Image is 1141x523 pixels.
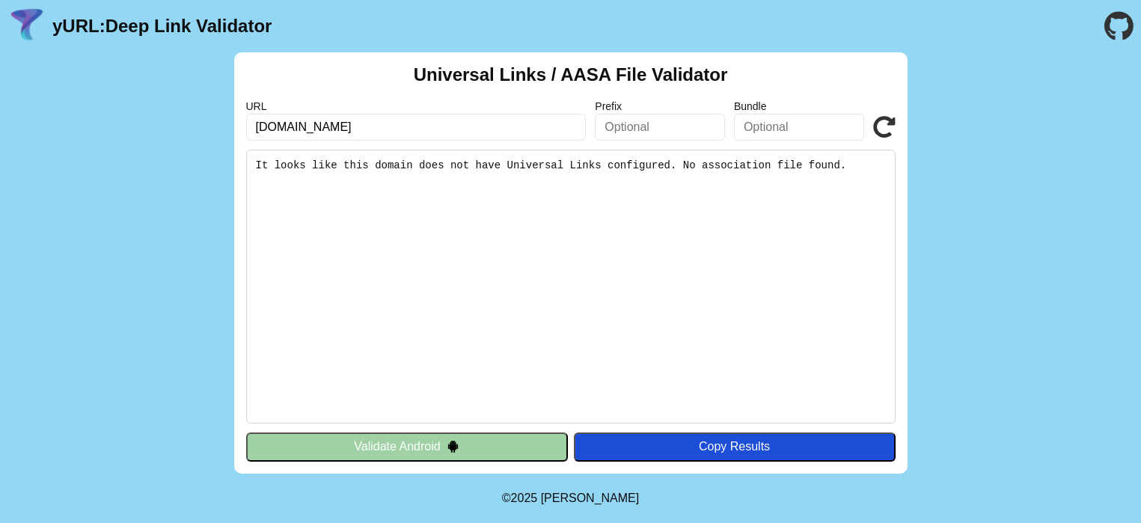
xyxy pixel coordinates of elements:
[52,16,272,37] a: yURL:Deep Link Validator
[7,7,46,46] img: yURL Logo
[734,100,864,112] label: Bundle
[574,432,896,461] button: Copy Results
[414,64,728,85] h2: Universal Links / AASA File Validator
[595,100,725,112] label: Prefix
[246,100,587,112] label: URL
[581,440,888,453] div: Copy Results
[447,440,459,453] img: droidIcon.svg
[246,432,568,461] button: Validate Android
[541,492,640,504] a: Michael Ibragimchayev's Personal Site
[246,114,587,141] input: Required
[246,150,896,423] pre: It looks like this domain does not have Universal Links configured. No association file found.
[595,114,725,141] input: Optional
[734,114,864,141] input: Optional
[511,492,538,504] span: 2025
[502,474,639,523] footer: ©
